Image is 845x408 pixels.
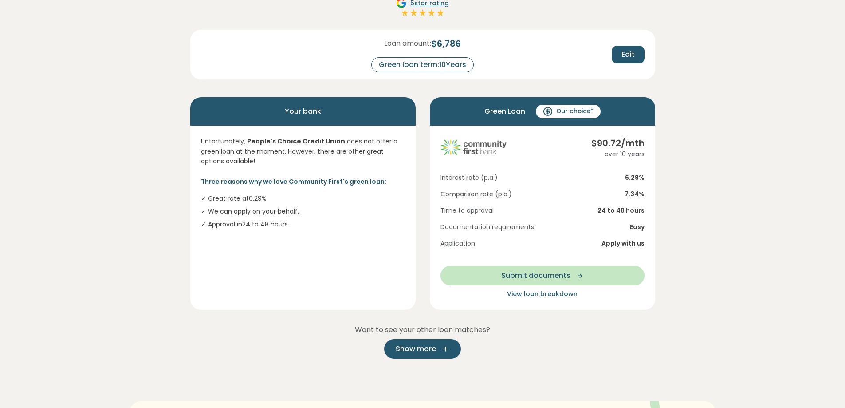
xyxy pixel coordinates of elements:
[201,194,405,203] li: ✓ Great rate at 6.29 %
[401,8,409,17] img: Full star
[201,177,405,186] p: Three reasons why we love Community First's green loan:
[591,150,645,159] div: over 10 years
[396,344,436,354] span: Show more
[201,136,405,166] p: Unfortunately, does not offer a green loan at the moment. However, there are other great options ...
[418,8,427,17] img: Full star
[601,239,645,248] span: Apply with us
[431,37,461,50] span: $ 6,786
[591,136,645,150] div: $ 90.72 /mth
[484,104,525,119] span: Green Loan
[201,220,405,229] li: ✓ Approval in 24 to 48 hours .
[612,46,645,63] button: Edit
[507,289,578,298] span: View loan breakdown
[190,324,655,336] p: Want to see your other loan matches?
[436,8,445,17] img: Full star
[440,222,534,232] span: Documentation requirements
[285,104,321,119] span: Your bank
[440,136,507,158] img: community-first logo
[201,207,405,216] li: ✓ We can apply on your behalf.
[247,137,345,146] strong: People's Choice Credit Union
[625,190,645,199] span: 7.34 %
[371,57,474,72] div: Green loan term: 10 Years
[556,107,593,116] span: Our choice*
[597,206,645,215] span: 24 to 48 hours
[501,270,570,281] span: Submit documents
[440,206,494,215] span: Time to approval
[440,239,475,248] span: Application
[440,266,645,285] button: Submit documents
[384,38,431,49] span: Loan amount:
[427,8,436,17] img: Full star
[630,222,645,232] span: Easy
[409,8,418,17] img: Full star
[621,49,635,60] span: Edit
[440,173,498,182] span: Interest rate (p.a.)
[625,173,645,182] span: 6.29 %
[440,289,645,299] button: View loan breakdown
[384,339,461,359] button: Show more
[440,190,512,199] span: Comparison rate (p.a.)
